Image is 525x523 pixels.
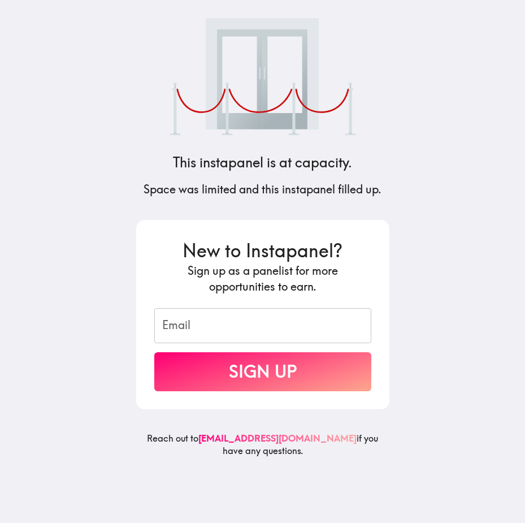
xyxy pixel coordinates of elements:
h6: Reach out to if you have any questions. [136,432,389,466]
img: Velvet rope outside club. [170,18,356,135]
button: Sign Up [154,352,371,391]
h3: New to Instapanel? [154,238,371,263]
a: [EMAIL_ADDRESS][DOMAIN_NAME] [198,433,357,444]
h5: Sign up as a panelist for more opportunities to earn. [154,263,371,295]
h5: Space was limited and this instapanel filled up. [144,181,381,197]
h4: This instapanel is at capacity. [173,153,352,172]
